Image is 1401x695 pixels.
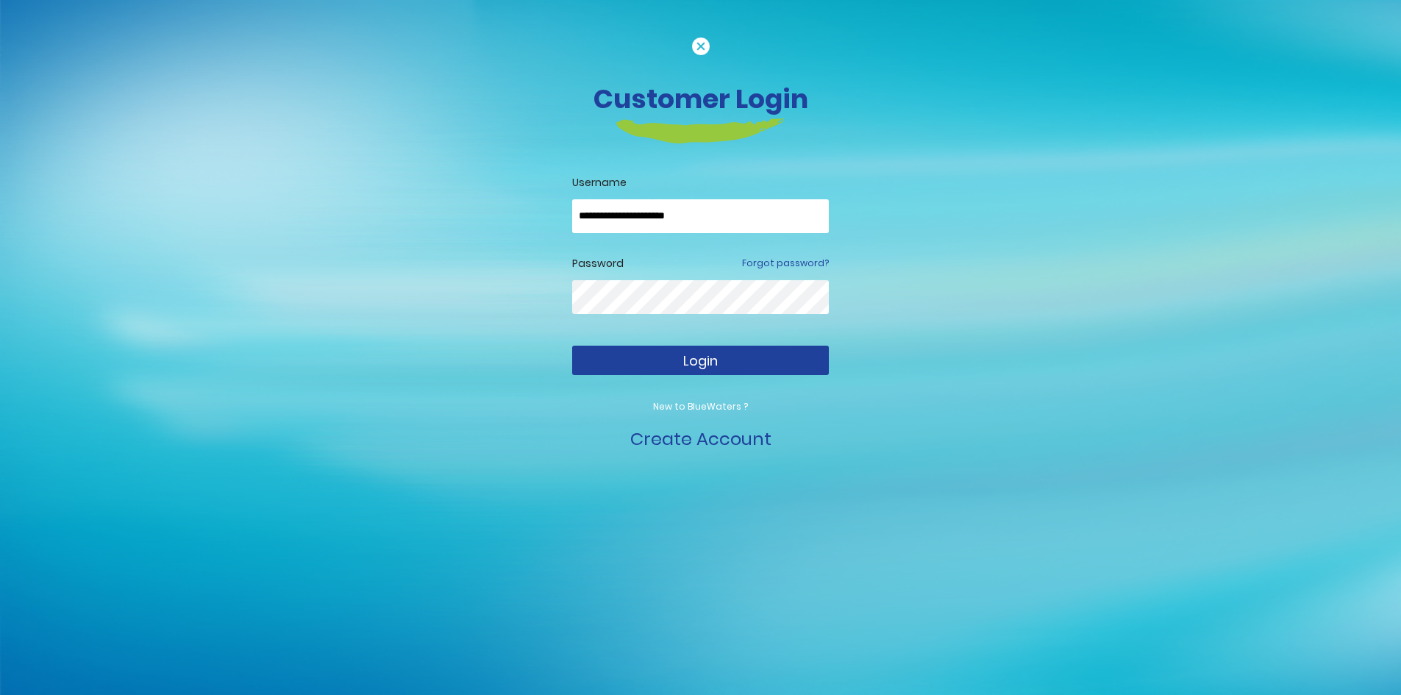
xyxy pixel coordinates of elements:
a: Create Account [630,427,771,451]
label: Username [572,175,829,190]
img: cancel [692,38,710,55]
h3: Customer Login [293,83,1109,115]
p: New to BlueWaters ? [572,400,829,413]
button: Login [572,346,829,375]
span: Login [683,352,718,370]
a: Forgot password? [742,257,829,270]
label: Password [572,256,624,271]
img: login-heading-border.png [616,118,785,143]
